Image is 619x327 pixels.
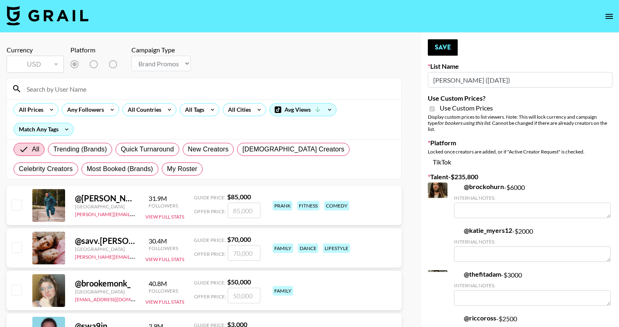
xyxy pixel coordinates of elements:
div: 40.8M [162,280,191,288]
span: Guide Price: [201,280,233,286]
span: Guide Price: [201,194,233,201]
img: Instagram [115,58,129,71]
div: Campaign Type [171,46,230,54]
span: My Roster [167,164,197,174]
img: TikTok [454,232,461,239]
span: New Creators [188,144,229,154]
a: @thefitadam [454,275,501,283]
div: Avg Views [270,104,336,116]
span: Trending (Brands) [53,144,107,154]
img: TikTok [454,188,461,195]
img: TikTok [454,276,461,282]
div: [GEOGRAPHIC_DATA] [75,203,136,210]
input: Search by User Name [22,82,396,95]
div: comedy [331,201,356,210]
div: @ savv.[PERSON_NAME] [75,236,136,246]
div: List locked to TikTok. [70,56,167,73]
div: @ [PERSON_NAME].[PERSON_NAME] [75,193,136,203]
button: Save [428,39,458,56]
div: family [280,286,300,295]
a: [EMAIL_ADDRESS][DOMAIN_NAME] [75,295,157,302]
button: open drawer [601,8,617,25]
div: Match Any Tags [14,123,73,135]
span: Offer Price: [201,208,233,214]
div: Currency [7,46,64,54]
div: Platform [70,46,167,54]
div: Locked once creators are added, or if "Active Creator Request" is checked. [428,149,612,155]
div: family [280,244,300,253]
span: Use Custom Prices [440,104,493,112]
a: @brockohurn [454,187,504,196]
div: [GEOGRAPHIC_DATA] [75,246,136,252]
div: prank [280,201,299,210]
img: TikTok [428,158,441,171]
div: All Countries [123,104,163,116]
div: All Tags [180,104,206,116]
div: Internal Notes: [454,200,611,206]
a: [PERSON_NAME][EMAIL_ADDRESS][DOMAIN_NAME] [75,252,196,260]
span: All [32,144,39,154]
div: - $ 3000 [454,275,611,311]
div: Any Followers [62,104,106,116]
label: List Name [428,62,612,70]
div: 30.4M [162,237,191,245]
img: YouTube [148,58,161,71]
strong: $ 70,000 [234,235,258,243]
div: Followers [162,203,191,209]
button: View Full Stats [145,299,184,305]
strong: $ 50,000 [234,278,258,286]
span: Most Booked (Brands) [87,164,153,174]
a: [PERSON_NAME][EMAIL_ADDRESS][DOMAIN_NAME] [75,210,196,217]
button: View Full Stats [145,256,184,262]
div: Currency is locked to USD [7,54,64,74]
label: Use Custom Prices? [428,94,612,102]
input: 85,000 [235,203,267,218]
img: TikTok [145,237,158,250]
label: Talent - $ 235,800 [428,178,612,186]
span: Offer Price: [201,293,233,300]
div: Display custom prices to list viewers. Note: This will lock currency and campaign type . Cannot b... [428,114,612,132]
span: Celebrity Creators [19,164,73,174]
div: Followers [162,288,191,294]
em: for bookers using this list [437,120,490,126]
div: @ brookemonk_ [75,278,136,289]
span: Guide Price: [201,237,233,243]
span: Offer Price: [201,251,233,257]
label: Platform [428,139,612,147]
img: TikTok [145,280,158,293]
div: 31.9M [162,194,191,203]
div: fitness [304,201,326,210]
div: All Cities [223,104,253,116]
span: [DEMOGRAPHIC_DATA] Creators [242,144,344,154]
div: Internal Notes: [454,287,611,293]
div: [GEOGRAPHIC_DATA] [75,289,136,295]
img: TikTok [145,195,158,208]
div: Followers [162,245,191,251]
div: Internal Notes: [454,244,611,250]
div: lifestyle [330,244,357,253]
div: - $ 6000 [454,187,611,223]
button: View Full Stats [145,214,184,220]
div: All Prices [14,104,45,116]
a: @riccoross [454,319,496,327]
div: TikTok [428,158,612,171]
div: - $ 2000 [454,231,611,267]
strong: $ 85,000 [234,193,258,201]
img: TikTok [83,58,96,71]
input: 50,000 [235,288,267,303]
div: dance [305,244,325,253]
img: Grail Talent [7,6,88,25]
a: @katie_myers12 [454,231,512,239]
div: USD [8,57,62,72]
input: 70,000 [235,245,267,261]
span: Quick Turnaround [121,144,174,154]
img: TikTok [454,320,461,326]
